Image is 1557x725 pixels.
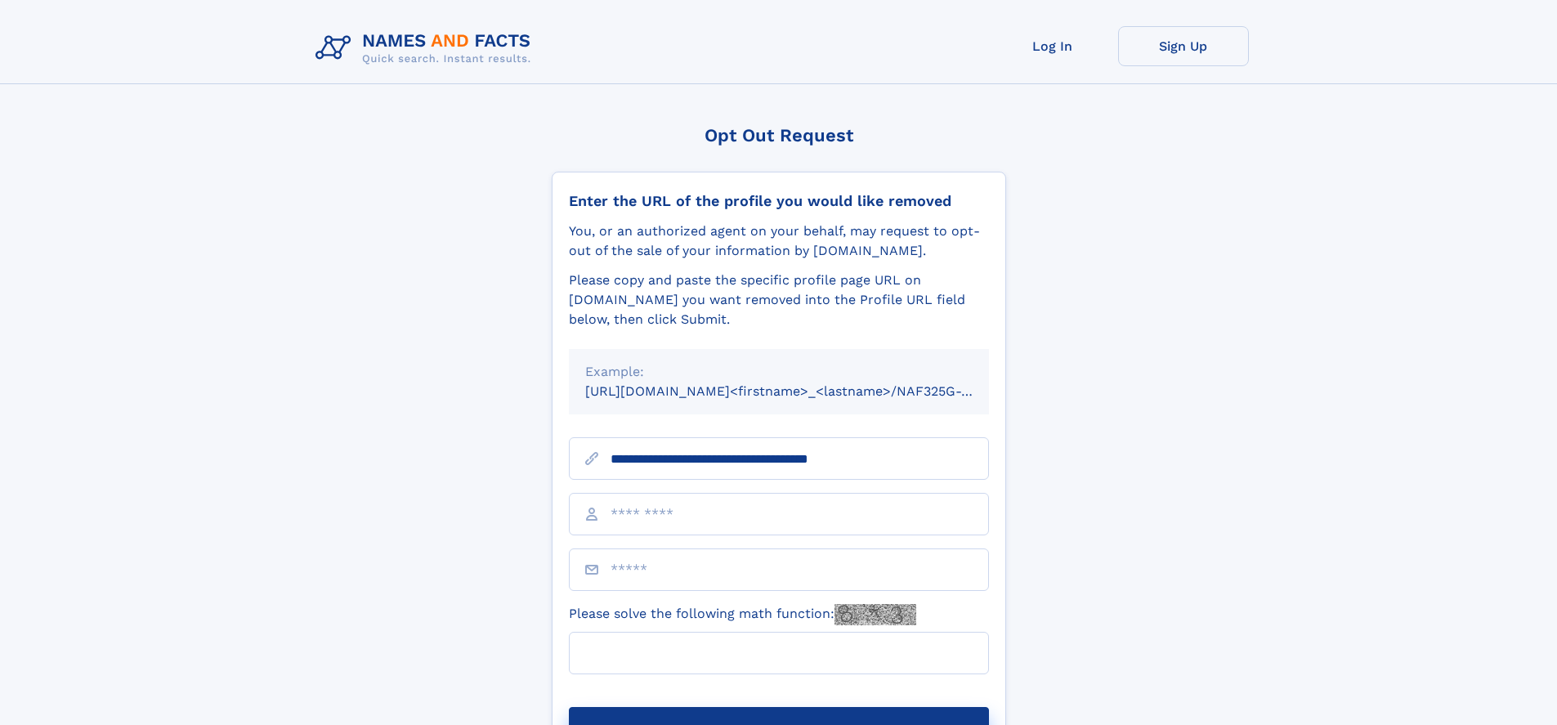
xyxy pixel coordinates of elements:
small: [URL][DOMAIN_NAME]<firstname>_<lastname>/NAF325G-xxxxxxxx [585,383,1020,399]
label: Please solve the following math function: [569,604,916,625]
div: Enter the URL of the profile you would like removed [569,192,989,210]
div: You, or an authorized agent on your behalf, may request to opt-out of the sale of your informatio... [569,222,989,261]
div: Opt Out Request [552,125,1006,145]
div: Example: [585,362,973,382]
a: Sign Up [1118,26,1249,66]
a: Log In [987,26,1118,66]
img: Logo Names and Facts [309,26,544,70]
div: Please copy and paste the specific profile page URL on [DOMAIN_NAME] you want removed into the Pr... [569,271,989,329]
